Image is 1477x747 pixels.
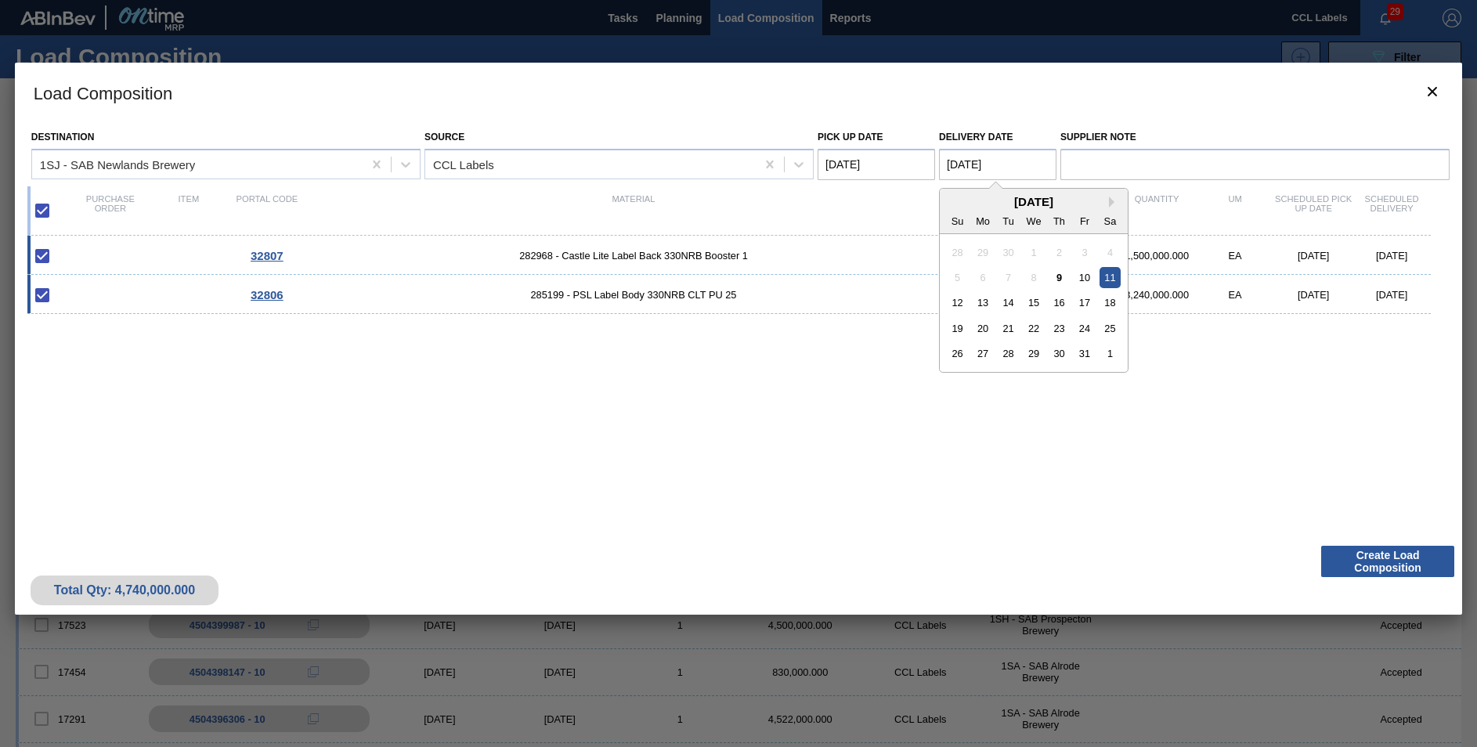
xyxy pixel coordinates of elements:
div: Material [306,194,961,227]
div: Choose Thursday, October 9th, 2025 [1049,267,1070,288]
div: Not available Saturday, October 4th, 2025 [1100,241,1121,262]
div: Choose Saturday, October 18th, 2025 [1100,292,1121,313]
div: Choose Monday, October 20th, 2025 [973,318,994,339]
div: UM [1196,194,1274,227]
div: Choose Friday, October 24th, 2025 [1074,318,1095,339]
label: Pick up Date [818,132,883,143]
div: Su [947,210,968,231]
div: Portal code [228,194,306,227]
div: [DATE] [940,195,1128,208]
div: Fr [1074,210,1095,231]
div: Not available Tuesday, September 30th, 2025 [998,241,1019,262]
div: Mo [973,210,994,231]
div: Th [1049,210,1070,231]
div: Choose Wednesday, October 22nd, 2025 [1023,318,1044,339]
div: Go to Order [228,249,306,262]
div: [DATE] [1274,289,1352,301]
label: Delivery Date [939,132,1013,143]
div: Scheduled Pick up Date [1274,194,1352,227]
div: Choose Monday, October 27th, 2025 [973,343,994,364]
button: Next Month [1109,197,1120,207]
div: Not available Wednesday, October 8th, 2025 [1023,267,1044,288]
label: Source [424,132,464,143]
div: Choose Monday, October 13th, 2025 [973,292,994,313]
div: Total Qty: 4,740,000.000 [42,583,207,597]
div: [DATE] [1352,250,1431,262]
div: Choose Saturday, November 1st, 2025 [1100,343,1121,364]
span: 32807 [251,249,283,262]
div: Choose Saturday, October 25th, 2025 [1100,318,1121,339]
span: 32806 [251,288,283,301]
div: Not available Tuesday, October 7th, 2025 [998,267,1019,288]
div: [DATE] [1274,250,1352,262]
div: Choose Wednesday, October 29th, 2025 [1023,343,1044,364]
div: Scheduled Delivery [1352,194,1431,227]
div: Tu [998,210,1019,231]
div: Choose Thursday, October 30th, 2025 [1049,343,1070,364]
label: Destination [31,132,94,143]
span: 285199 - PSL Label Body 330NRB CLT PU 25 [306,289,961,301]
div: Choose Friday, October 10th, 2025 [1074,267,1095,288]
div: Choose Sunday, October 12th, 2025 [947,292,968,313]
div: Not available Monday, September 29th, 2025 [973,241,994,262]
div: Not available Sunday, September 28th, 2025 [947,241,968,262]
div: Choose Thursday, October 16th, 2025 [1049,292,1070,313]
div: Choose Friday, October 31st, 2025 [1074,343,1095,364]
div: We [1023,210,1044,231]
div: Purchase order [71,194,150,227]
button: Create Load Composition [1321,546,1454,577]
div: Choose Friday, October 17th, 2025 [1074,292,1095,313]
div: 1,500,000.000 [1118,250,1196,262]
div: EA [1196,250,1274,262]
div: Choose Sunday, October 26th, 2025 [947,343,968,364]
h3: Load Composition [15,63,1462,122]
input: mm/dd/yyyy [818,149,935,180]
div: Not available Thursday, October 2nd, 2025 [1049,241,1070,262]
div: Item [150,194,228,227]
div: Quantity [1118,194,1196,227]
input: mm/dd/yyyy [939,149,1056,180]
div: Not available Wednesday, October 1st, 2025 [1023,241,1044,262]
div: Not available Monday, October 6th, 2025 [973,267,994,288]
div: 1SJ - SAB Newlands Brewery [40,157,195,171]
div: EA [1196,289,1274,301]
div: Go to Order [228,288,306,301]
div: Choose Tuesday, October 21st, 2025 [998,318,1019,339]
div: Choose Sunday, October 19th, 2025 [947,318,968,339]
div: Not available Friday, October 3rd, 2025 [1074,241,1095,262]
div: Choose Saturday, October 11th, 2025 [1100,267,1121,288]
div: month 2025-10 [944,240,1122,366]
div: Choose Tuesday, October 14th, 2025 [998,292,1019,313]
span: 282968 - Castle Lite Label Back 330NRB Booster 1 [306,250,961,262]
div: CCL Labels [433,157,494,171]
div: [DATE] [1352,289,1431,301]
label: Supplier Note [1060,126,1450,149]
div: Choose Tuesday, October 28th, 2025 [998,343,1019,364]
div: Choose Wednesday, October 15th, 2025 [1023,292,1044,313]
div: 3,240,000.000 [1118,289,1196,301]
div: Sa [1100,210,1121,231]
div: Not available Sunday, October 5th, 2025 [947,267,968,288]
div: Choose Thursday, October 23rd, 2025 [1049,318,1070,339]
